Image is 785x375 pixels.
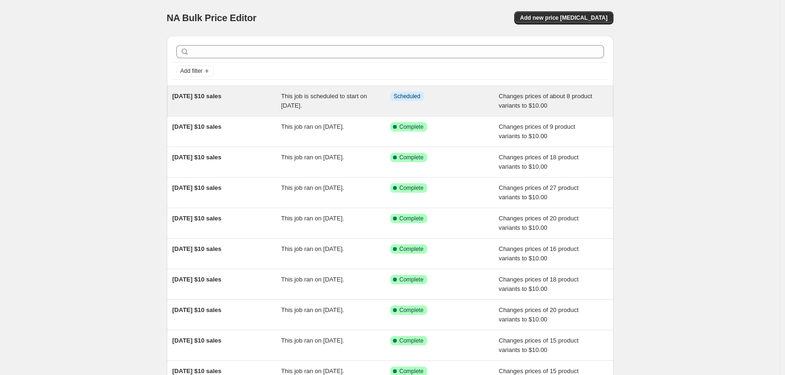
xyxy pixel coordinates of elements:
span: Scheduled [394,93,421,100]
span: NA Bulk Price Editor [167,13,257,23]
span: This job ran on [DATE]. [281,215,344,222]
span: [DATE] $10 sales [173,93,222,100]
span: [DATE] $10 sales [173,123,222,130]
span: Complete [400,184,424,192]
span: Complete [400,367,424,375]
span: [DATE] $10 sales [173,184,222,191]
span: This job ran on [DATE]. [281,306,344,313]
span: Complete [400,245,424,253]
span: [DATE] $10 sales [173,215,222,222]
span: This job ran on [DATE]. [281,367,344,375]
span: This job ran on [DATE]. [281,123,344,130]
span: Changes prices of 20 product variants to $10.00 [499,306,579,323]
span: Complete [400,215,424,222]
span: [DATE] $10 sales [173,154,222,161]
span: Changes prices of 27 product variants to $10.00 [499,184,579,201]
span: This job ran on [DATE]. [281,184,344,191]
span: Add new price [MEDICAL_DATA] [520,14,607,22]
span: Add filter [181,67,203,75]
span: [DATE] $10 sales [173,306,222,313]
span: Changes prices of 18 product variants to $10.00 [499,154,579,170]
span: This job is scheduled to start on [DATE]. [281,93,367,109]
span: Changes prices of 20 product variants to $10.00 [499,215,579,231]
span: Complete [400,154,424,161]
span: Changes prices of 16 product variants to $10.00 [499,245,579,262]
span: Changes prices of about 8 product variants to $10.00 [499,93,592,109]
span: This job ran on [DATE]. [281,154,344,161]
span: Complete [400,306,424,314]
span: [DATE] $10 sales [173,337,222,344]
button: Add filter [176,65,214,77]
span: Changes prices of 15 product variants to $10.00 [499,337,579,353]
span: This job ran on [DATE]. [281,337,344,344]
span: [DATE] $10 sales [173,245,222,252]
span: Changes prices of 18 product variants to $10.00 [499,276,579,292]
span: [DATE] $10 sales [173,367,222,375]
span: Changes prices of 9 product variants to $10.00 [499,123,575,140]
span: [DATE] $10 sales [173,276,222,283]
span: Complete [400,276,424,283]
span: Complete [400,337,424,344]
button: Add new price [MEDICAL_DATA] [514,11,613,24]
span: This job ran on [DATE]. [281,276,344,283]
span: Complete [400,123,424,131]
span: This job ran on [DATE]. [281,245,344,252]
